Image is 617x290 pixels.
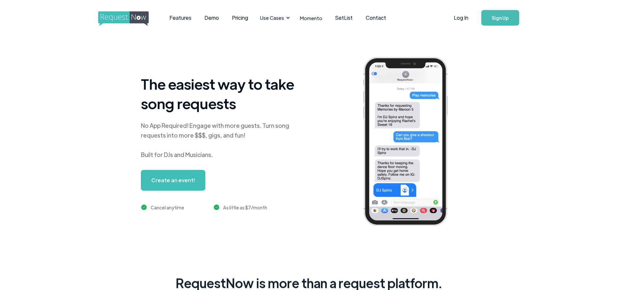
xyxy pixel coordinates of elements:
img: requestnow logo [98,11,161,26]
img: green checkmark [141,205,147,210]
a: SetList [329,8,359,28]
img: iphone screenshot [356,52,465,233]
a: home [98,11,147,24]
a: Demo [198,8,225,28]
a: Momento [293,8,329,28]
a: Create an event! [141,170,205,191]
div: Use Cases [256,8,292,28]
div: No App Required! Engage with more guests. Turn song requests into more $$$, gigs, and fun! Built ... [141,121,303,160]
h1: The easiest way to take song requests [141,74,303,113]
img: green checkmark [214,205,219,210]
div: As little as $7/month [223,204,267,211]
div: Use Cases [260,14,284,21]
a: Features [163,8,198,28]
a: Sign Up [481,10,519,26]
a: Pricing [225,8,255,28]
div: Cancel anytime [151,204,184,211]
a: Log In [447,6,475,29]
a: Contact [359,8,393,28]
